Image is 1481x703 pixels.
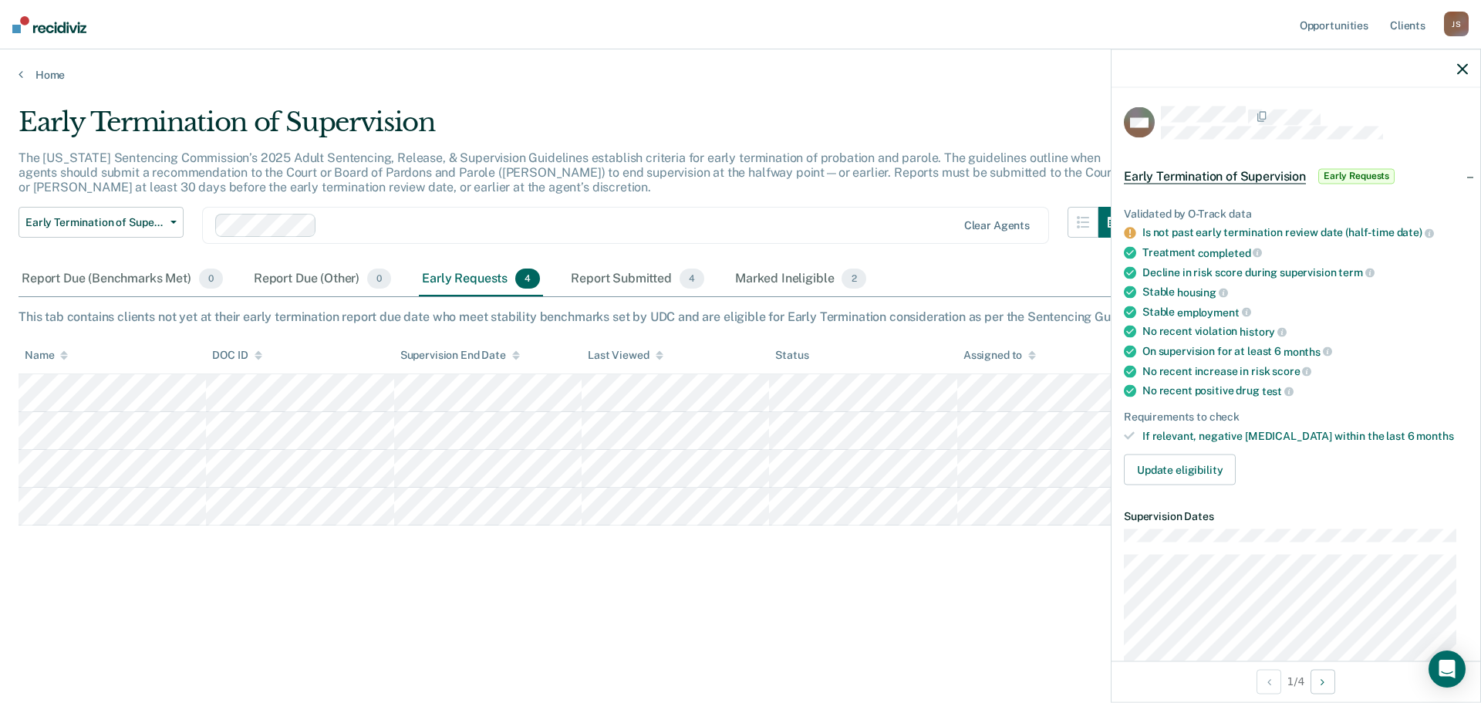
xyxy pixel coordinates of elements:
div: Treatment [1142,246,1468,260]
div: This tab contains clients not yet at their early termination report due date who meet stability b... [19,309,1462,324]
span: score [1272,365,1311,377]
button: Previous Opportunity [1257,669,1281,694]
div: Validated by O-Track data [1124,207,1468,220]
button: Update eligibility [1124,455,1236,485]
div: Open Intercom Messenger [1429,651,1466,688]
div: If relevant, negative [MEDICAL_DATA] within the last 6 [1142,429,1468,442]
div: Report Due (Benchmarks Met) [19,262,226,296]
span: completed [1198,246,1263,259]
span: Early Termination of Supervision [1124,168,1306,184]
span: 4 [515,269,540,289]
div: Marked Ineligible [732,262,869,296]
div: Assigned to [963,349,1036,362]
div: Requirements to check [1124,410,1468,423]
div: Report Due (Other) [251,262,394,296]
span: 4 [680,269,704,289]
div: Early Termination of Supervision [19,106,1129,150]
div: J S [1444,12,1469,36]
div: Clear agents [964,219,1030,232]
span: employment [1177,306,1250,318]
span: 0 [199,269,223,289]
span: 2 [842,269,865,289]
div: Early Termination of SupervisionEarly Requests [1112,151,1480,201]
div: Name [25,349,68,362]
div: No recent increase in risk [1142,364,1468,378]
div: No recent violation [1142,325,1468,339]
span: test [1262,385,1294,397]
div: Status [775,349,808,362]
div: On supervision for at least 6 [1142,345,1468,359]
button: Next Opportunity [1311,669,1335,694]
span: Early Requests [1318,168,1395,184]
div: Early Requests [419,262,543,296]
div: Is not past early termination review date (half-time date) [1142,226,1468,240]
div: Stable [1142,286,1468,299]
span: Early Termination of Supervision [25,216,164,229]
div: No recent positive drug [1142,384,1468,398]
img: Recidiviz [12,16,86,33]
span: history [1240,326,1287,338]
span: months [1284,345,1332,357]
div: Supervision End Date [400,349,520,362]
a: Home [19,68,1462,82]
span: housing [1177,286,1228,299]
div: 1 / 4 [1112,661,1480,701]
div: Last Viewed [588,349,663,362]
p: The [US_STATE] Sentencing Commission’s 2025 Adult Sentencing, Release, & Supervision Guidelines e... [19,150,1116,194]
dt: Supervision Dates [1124,510,1468,523]
div: Stable [1142,305,1468,319]
span: 0 [367,269,391,289]
div: DOC ID [212,349,261,362]
div: Decline in risk score during supervision [1142,265,1468,279]
span: term [1338,266,1374,279]
span: months [1416,429,1453,441]
div: Report Submitted [568,262,707,296]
